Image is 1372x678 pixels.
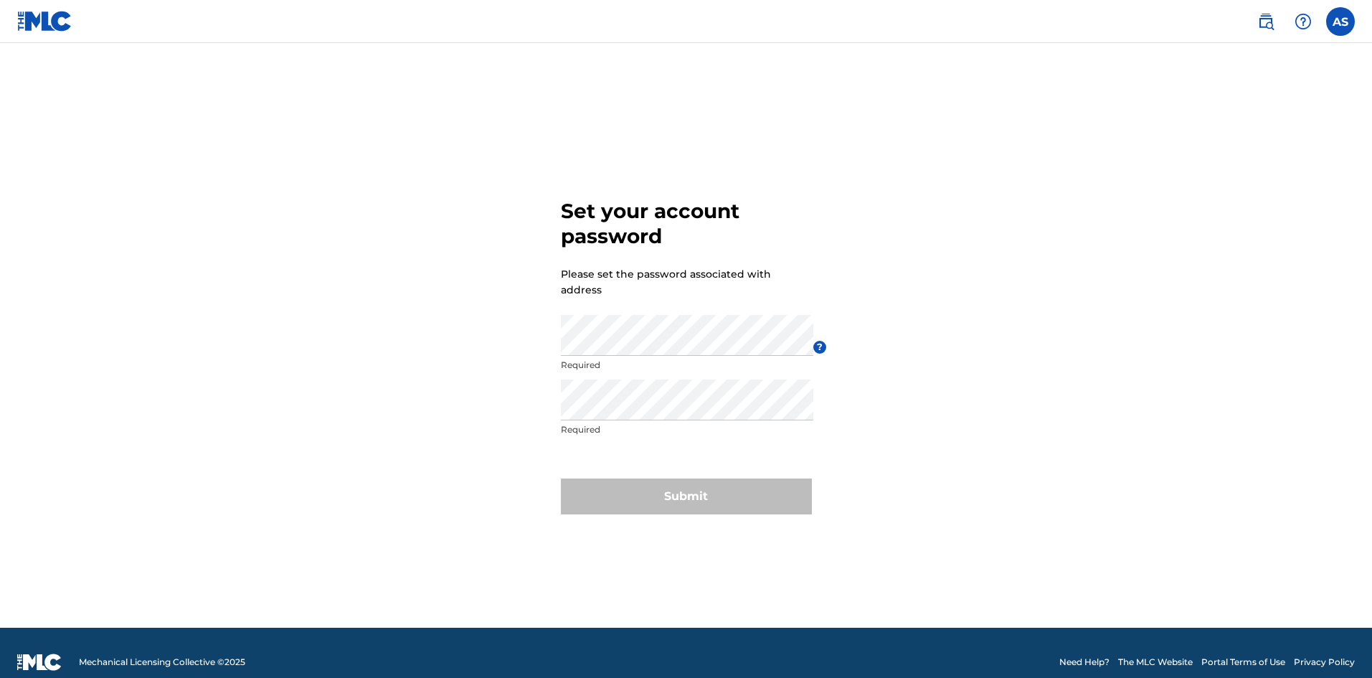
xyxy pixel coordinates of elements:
[1252,7,1280,36] a: Public Search
[1059,656,1110,669] a: Need Help?
[561,359,813,372] p: Required
[1289,7,1317,36] div: Help
[1295,13,1312,30] img: help
[1201,656,1285,669] a: Portal Terms of Use
[1118,656,1193,669] a: The MLC Website
[1300,609,1372,678] iframe: Chat Widget
[17,11,72,32] img: MLC Logo
[813,341,826,354] span: ?
[1326,7,1355,36] div: User Menu
[561,266,771,298] p: Please set the password associated with address
[17,654,62,671] img: logo
[561,423,813,436] p: Required
[79,656,245,669] span: Mechanical Licensing Collective © 2025
[1257,13,1274,30] img: search
[561,199,812,249] h3: Set your account password
[1294,656,1355,669] a: Privacy Policy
